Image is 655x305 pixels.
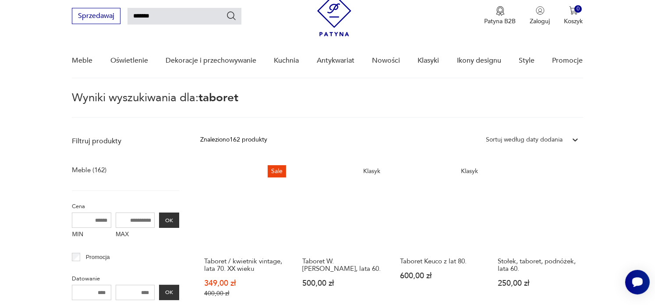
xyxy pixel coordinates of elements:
p: 250,00 zł [498,280,579,287]
div: Sortuj według daty dodania [486,135,563,145]
img: Ikona koszyka [569,6,578,15]
a: Oświetlenie [110,44,148,78]
a: Style [519,44,535,78]
p: 600,00 zł [400,272,481,280]
p: 349,00 zł [204,280,285,287]
h3: Stołek, taboret, podnóżek, lata 60. [498,258,579,273]
a: Klasyki [418,44,439,78]
a: Meble (162) [72,164,106,176]
img: Ikona medalu [496,6,505,16]
a: Sprzedawaj [72,14,120,20]
label: MAX [116,228,155,242]
button: OK [159,285,179,300]
p: Zaloguj [530,17,550,25]
div: Znaleziono 162 produkty [200,135,267,145]
h3: Taboret W. [PERSON_NAME], lata 60. [302,258,383,273]
div: 0 [574,5,582,13]
p: Filtruj produkty [72,136,179,146]
p: Wyniki wyszukiwania dla: [72,92,583,118]
iframe: Smartsupp widget button [625,270,650,294]
a: Ikona medaluPatyna B2B [485,6,516,25]
button: Zaloguj [530,6,550,25]
button: 0Koszyk [564,6,583,25]
button: OK [159,213,179,228]
h3: Taboret Keuco z lat 80. [400,258,481,265]
span: taboret [198,90,238,106]
button: Sprzedawaj [72,8,120,24]
label: MIN [72,228,111,242]
p: Patyna B2B [485,17,516,25]
p: 500,00 zł [302,280,383,287]
h3: Taboret / kwietnik vintage, lata 70. XX wieku [204,258,285,273]
a: Promocje [552,44,583,78]
a: Antykwariat [317,44,354,78]
a: Ikony designu [457,44,501,78]
a: Meble [72,44,92,78]
a: Kuchnia [274,44,299,78]
button: Szukaj [226,11,237,21]
p: Koszyk [564,17,583,25]
p: Cena [72,202,179,211]
a: Dekoracje i przechowywanie [166,44,256,78]
img: Ikonka użytkownika [536,6,545,15]
p: Datowanie [72,274,179,284]
p: Promocja [86,252,110,262]
a: Nowości [372,44,400,78]
p: 400,00 zł [204,290,285,297]
button: Patyna B2B [485,6,516,25]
